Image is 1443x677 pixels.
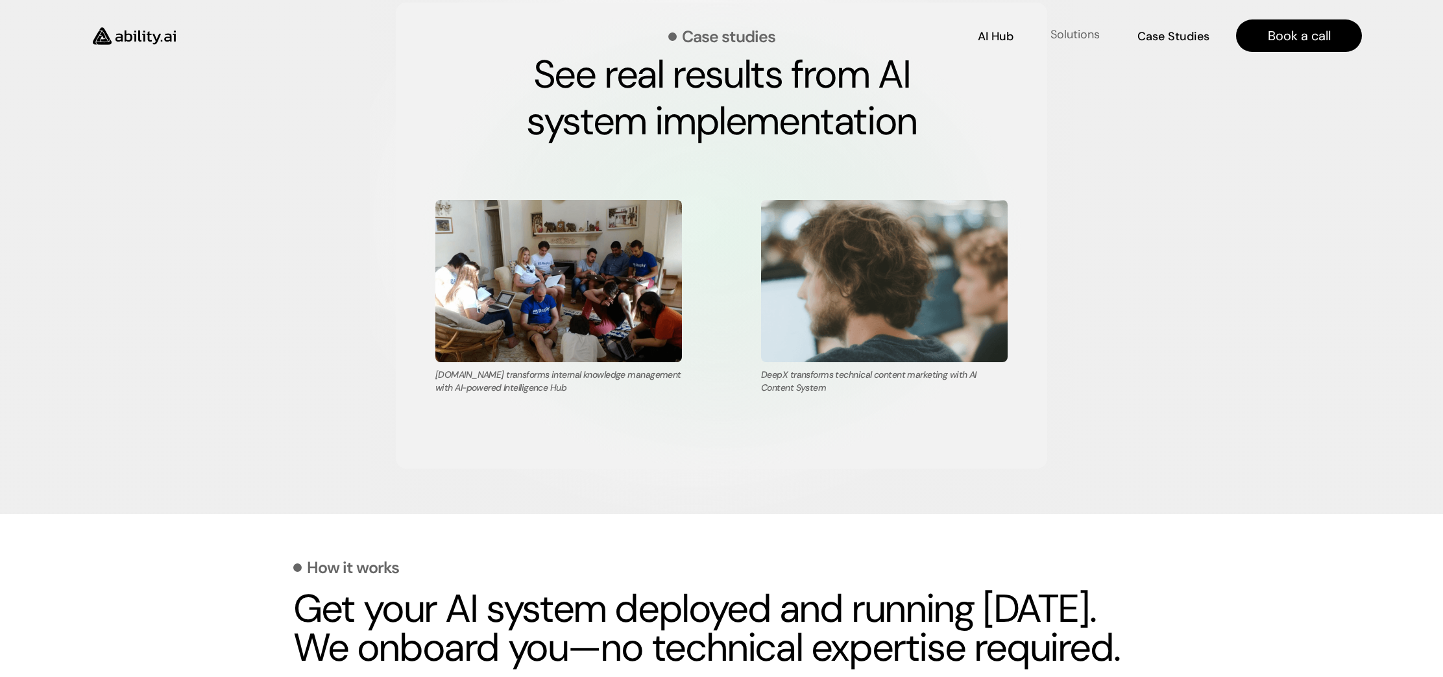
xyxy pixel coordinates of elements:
[978,29,1013,45] p: AI Hub
[761,369,1008,394] p: DeepX transforms technical content marketing with AI Content System
[1050,27,1100,43] p: Solutions
[396,175,721,419] a: [DOMAIN_NAME] transforms internal knowledge management with AI-powered Intelligence Hub
[1049,25,1101,47] a: Solutions
[721,175,1047,419] a: DeepX transforms technical content marketing with AI Content System
[293,589,1150,667] h2: Get your AI system deployed and running [DATE]. We onboard you—no technical expertise required.
[435,369,682,394] p: [DOMAIN_NAME] transforms internal knowledge management with AI-powered Intelligence Hub
[1137,25,1210,47] a: Case Studies
[1236,19,1362,52] a: Book a call
[194,19,1362,52] nav: Main navigation
[1268,27,1331,45] p: Book a call
[526,49,919,147] strong: See real results from AI system implementation
[307,560,399,576] p: How it works
[1137,29,1209,45] p: Case Studies
[978,25,1013,47] a: AI Hub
